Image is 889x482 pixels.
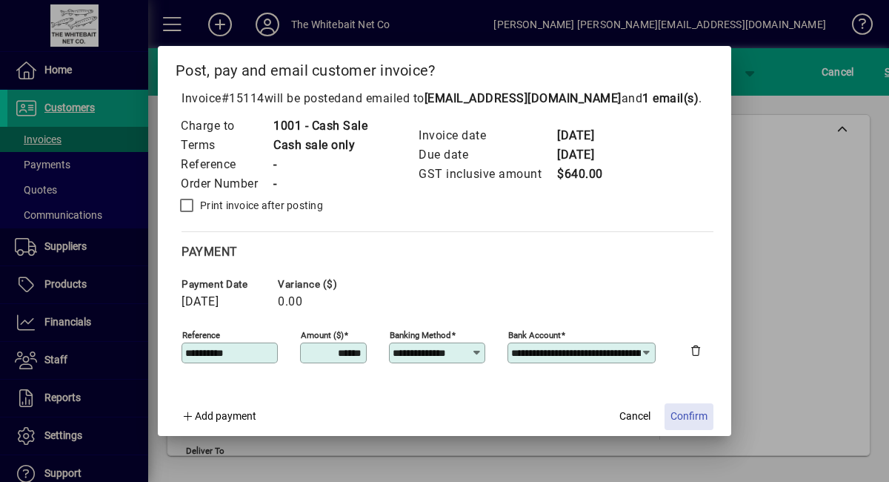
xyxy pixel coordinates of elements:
[180,136,273,155] td: Terms
[556,165,616,184] td: $640.00
[611,403,659,430] button: Cancel
[508,329,561,340] mat-label: Bank Account
[273,155,367,174] td: -
[197,198,323,213] label: Print invoice after posting
[418,165,556,184] td: GST inclusive amount
[424,91,622,105] b: [EMAIL_ADDRESS][DOMAIN_NAME]
[278,279,367,290] span: Variance ($)
[222,91,264,105] span: #15114
[642,91,699,105] b: 1 email(s)
[180,116,273,136] td: Charge to
[556,145,616,165] td: [DATE]
[273,174,367,194] td: -
[158,46,731,89] h2: Post, pay and email customer invoice?
[182,279,270,290] span: Payment date
[176,90,713,108] p: Invoice will be posted .
[180,155,273,174] td: Reference
[273,116,367,136] td: 1001 - Cash Sale
[301,329,344,340] mat-label: Amount ($)
[342,91,699,105] span: and emailed to
[182,295,219,308] span: [DATE]
[418,126,556,145] td: Invoice date
[418,145,556,165] td: Due date
[182,245,238,259] span: Payment
[670,409,707,424] span: Confirm
[182,329,220,340] mat-label: Reference
[273,136,367,155] td: Cash sale only
[180,174,273,194] td: Order Number
[556,126,616,145] td: [DATE]
[176,403,262,430] button: Add payment
[390,329,451,340] mat-label: Banking method
[665,403,713,430] button: Confirm
[195,410,256,422] span: Add payment
[619,409,650,424] span: Cancel
[622,91,699,105] span: and
[278,295,302,308] span: 0.00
